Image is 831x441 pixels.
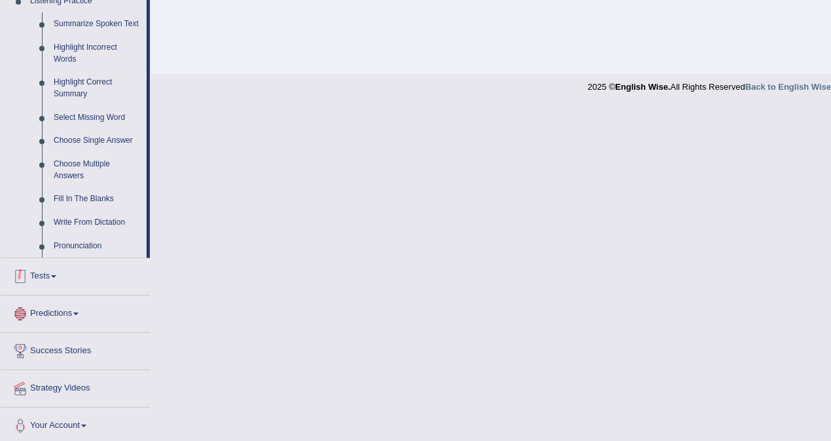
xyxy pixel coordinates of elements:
a: Tests [1,258,150,291]
a: Success Stories [1,333,150,366]
a: Pronunciation [48,235,147,258]
a: Strategy Videos [1,370,150,403]
a: Select Missing Word [48,106,147,130]
strong: English Wise. [615,82,670,92]
a: Your Account [1,408,150,440]
a: Choose Single Answer [48,129,147,153]
div: 2025 © All Rights Reserved [588,74,831,93]
a: Predictions [1,296,150,328]
a: Choose Multiple Answers [48,153,147,187]
a: Highlight Incorrect Words [48,36,147,71]
a: Summarize Spoken Text [48,12,147,36]
a: Fill In The Blanks [48,187,147,211]
a: Highlight Correct Summary [48,71,147,105]
a: Back to English Wise [745,82,831,92]
a: Write From Dictation [48,211,147,235]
